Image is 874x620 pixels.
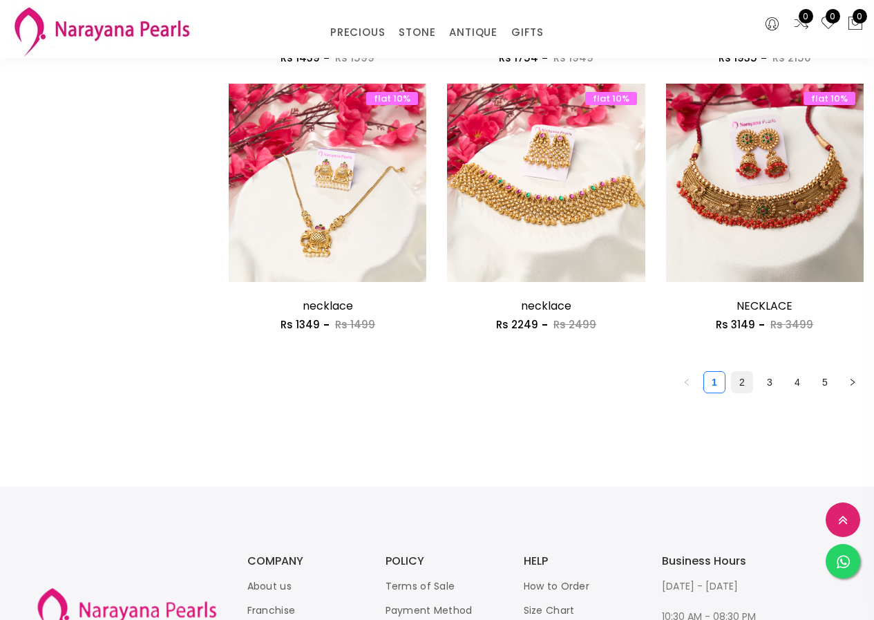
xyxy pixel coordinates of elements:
a: 5 [815,372,835,393]
a: Terms of Sale [386,579,455,593]
li: 4 [786,371,808,393]
a: Size Chart [524,603,575,617]
button: left [676,371,698,393]
li: 3 [759,371,781,393]
span: 0 [826,9,840,24]
span: 0 [799,9,813,24]
span: Rs 1349 [281,317,320,332]
span: Rs 2249 [496,317,538,332]
a: 0 [793,15,810,33]
h3: POLICY [386,556,496,567]
a: Payment Method [386,603,473,617]
span: 0 [853,9,867,24]
li: 5 [814,371,836,393]
a: 1 [704,372,725,393]
span: Rs 3149 [716,317,755,332]
span: right [848,378,857,386]
a: PRECIOUS [330,22,385,43]
span: left [683,378,691,386]
a: 4 [787,372,808,393]
a: 0 [820,15,837,33]
a: ANTIQUE [449,22,497,43]
a: How to Order [524,579,590,593]
li: 2 [731,371,753,393]
a: About us [247,579,292,593]
a: GIFTS [511,22,544,43]
button: right [842,371,864,393]
li: 1 [703,371,725,393]
span: flat 10% [804,92,855,105]
a: STONE [399,22,435,43]
h3: COMPANY [247,556,358,567]
button: 0 [847,15,864,33]
span: flat 10% [366,92,418,105]
li: Previous Page [676,371,698,393]
a: 3 [759,372,780,393]
a: NECKLACE [737,298,792,314]
a: necklace [521,298,571,314]
h3: HELP [524,556,634,567]
p: [DATE] - [DATE] [662,578,772,594]
a: necklace [303,298,353,314]
span: flat 10% [585,92,637,105]
h3: Business Hours [662,556,772,567]
li: Next Page [842,371,864,393]
span: Rs 2499 [553,317,596,332]
a: 2 [732,372,752,393]
span: Rs 3499 [770,317,813,332]
span: Rs 1499 [335,317,375,332]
